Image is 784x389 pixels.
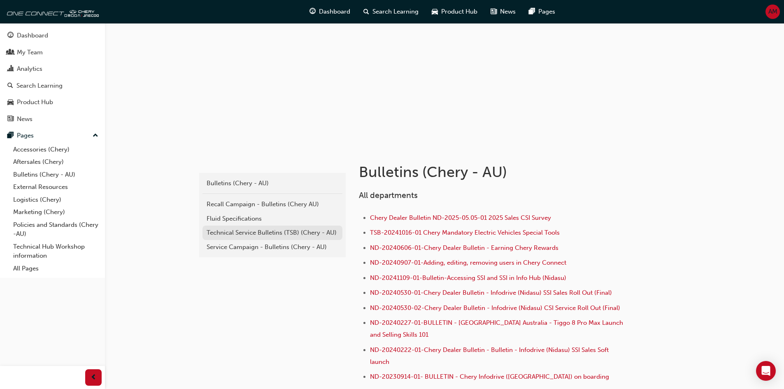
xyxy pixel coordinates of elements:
div: Pages [17,131,34,140]
span: prev-icon [91,373,97,383]
span: Dashboard [319,7,350,16]
span: pages-icon [7,132,14,140]
a: guage-iconDashboard [303,3,357,20]
span: people-icon [7,49,14,56]
h1: Bulletins (Chery - AU) [359,163,629,181]
button: Pages [3,128,102,143]
a: Chery Dealer Bulletin ND-2025-05.05-01 2025 Sales CSI Survey [370,214,551,221]
a: news-iconNews [484,3,522,20]
a: ND-20240907-01-Adding, editing, removing users in Chery Connect [370,259,566,266]
div: Technical Service Bulletins (TSB) (Chery - AU) [207,228,338,238]
a: TSB-20241016-01 Chery Mandatory Electric Vehicles Special Tools [370,229,560,236]
a: Policies and Standards (Chery -AU) [10,219,102,240]
a: ND-20240530-02-Chery Dealer Bulletin - Infodrive (Nidasu) CSI Service Roll Out (Final) [370,304,620,312]
div: My Team [17,48,43,57]
span: chart-icon [7,65,14,73]
div: Product Hub [17,98,53,107]
a: My Team [3,45,102,60]
span: search-icon [363,7,369,17]
a: ND-20240227-01-BULLETIN - [GEOGRAPHIC_DATA] Australia - Tiggo 8 Pro Max Launch and Selling Skills... [370,319,625,338]
a: Recall Campaign - Bulletins (Chery AU) [202,197,342,212]
button: AM [765,5,780,19]
span: News [500,7,516,16]
a: Logistics (Chery) [10,193,102,206]
a: ND-20230914-01- BULLETIN - Chery Infodrive ([GEOGRAPHIC_DATA]) on boarding [370,373,609,380]
span: Search Learning [372,7,419,16]
span: Pages [538,7,555,16]
a: car-iconProduct Hub [425,3,484,20]
a: Aftersales (Chery) [10,156,102,168]
a: All Pages [10,262,102,275]
a: ND-20240530-01-Chery Dealer Bulletin - Infodrive (Nidasu) SSI Sales Roll Out (Final) [370,289,612,296]
span: news-icon [7,116,14,123]
a: Bulletins (Chery - AU) [10,168,102,181]
div: Fluid Specifications [207,214,338,224]
div: Open Intercom Messenger [756,361,776,381]
span: car-icon [432,7,438,17]
span: guage-icon [309,7,316,17]
a: ND-20240606-01-Chery Dealer Bulletin - Earning Chery Rewards [370,244,558,252]
img: oneconnect [4,3,99,20]
span: search-icon [7,82,13,90]
div: Analytics [17,64,42,74]
a: search-iconSearch Learning [357,3,425,20]
span: news-icon [491,7,497,17]
span: AM [768,7,777,16]
a: Accessories (Chery) [10,143,102,156]
button: DashboardMy TeamAnalyticsSearch LearningProduct HubNews [3,26,102,128]
a: Marketing (Chery) [10,206,102,219]
span: pages-icon [529,7,535,17]
a: Product Hub [3,95,102,110]
span: All departments [359,191,418,200]
div: Search Learning [16,81,63,91]
a: Service Campaign - Bulletins (Chery - AU) [202,240,342,254]
span: up-icon [93,130,98,141]
a: Bulletins (Chery - AU) [202,176,342,191]
a: Fluid Specifications [202,212,342,226]
a: Technical Hub Workshop information [10,240,102,262]
span: guage-icon [7,32,14,40]
div: Bulletins (Chery - AU) [207,179,338,188]
span: Product Hub [441,7,477,16]
a: Dashboard [3,28,102,43]
div: Service Campaign - Bulletins (Chery - AU) [207,242,338,252]
a: Analytics [3,61,102,77]
a: News [3,112,102,127]
a: Search Learning [3,78,102,93]
a: Technical Service Bulletins (TSB) (Chery - AU) [202,226,342,240]
div: Dashboard [17,31,48,40]
div: Recall Campaign - Bulletins (Chery AU) [207,200,338,209]
div: News [17,114,33,124]
a: External Resources [10,181,102,193]
a: ND-20240222-01-Chery Dealer Bulletin - Bulletin - Infodrive (Nidasu) SSI Sales Soft launch [370,346,610,366]
a: pages-iconPages [522,3,562,20]
span: car-icon [7,99,14,106]
a: ND-20241109-01-Bulletin-Accessing SSI and SSI in Info Hub (Nidasu) [370,274,566,282]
